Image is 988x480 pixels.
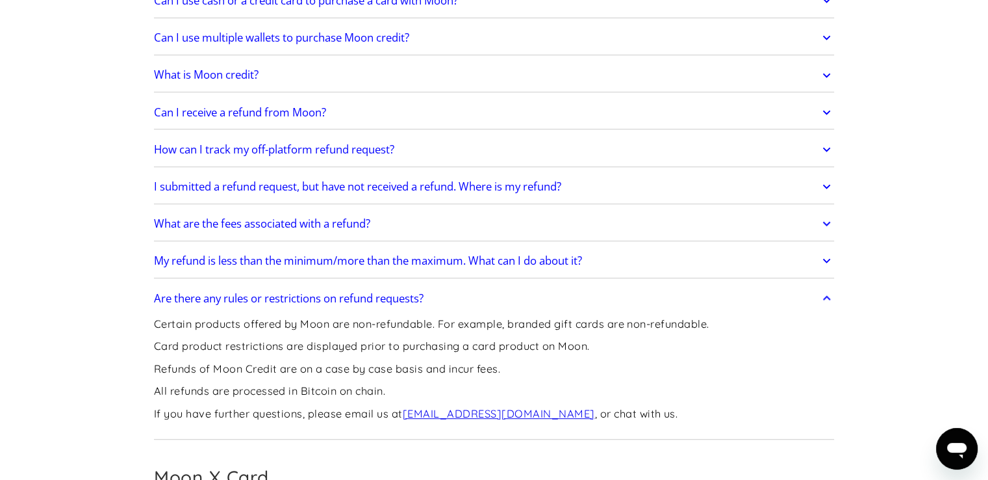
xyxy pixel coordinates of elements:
p: Card product restrictions are displayed prior to purchasing a card product on Moon. [154,338,709,354]
h2: Are there any rules or restrictions on refund requests? [154,292,424,305]
a: I submitted a refund request, but have not received a refund. Where is my refund? [154,173,835,200]
p: If you have further questions, please email us at , or chat with us. [154,406,709,422]
a: My refund is less than the minimum/more than the maximum. What can I do about it? [154,248,835,275]
h2: My refund is less than the minimum/more than the maximum. What can I do about it? [154,254,582,267]
iframe: Button to launch messaging window [936,428,978,470]
a: Can I use multiple wallets to purchase Moon credit? [154,24,835,51]
p: Refunds of Moon Credit are on a case by case basis and incur fees. [154,361,709,377]
p: Certain products offered by Moon are non-refundable. For example, branded gift cards are non-refu... [154,316,709,332]
h2: I submitted a refund request, but have not received a refund. Where is my refund? [154,180,561,193]
a: How can I track my off-platform refund request? [154,136,835,163]
a: What is Moon credit? [154,62,835,89]
h2: How can I track my off-platform refund request? [154,143,394,156]
a: Are there any rules or restrictions on refund requests? [154,285,835,312]
h2: Can I use multiple wallets to purchase Moon credit? [154,31,409,44]
p: All refunds are processed in Bitcoin on chain. [154,383,709,399]
h2: What is Moon credit? [154,68,259,81]
a: What are the fees associated with a refund? [154,210,835,237]
h2: Can I receive a refund from Moon? [154,106,326,119]
a: Can I receive a refund from Moon? [154,99,835,126]
h2: What are the fees associated with a refund? [154,217,370,230]
a: [EMAIL_ADDRESS][DOMAIN_NAME] [403,407,595,420]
